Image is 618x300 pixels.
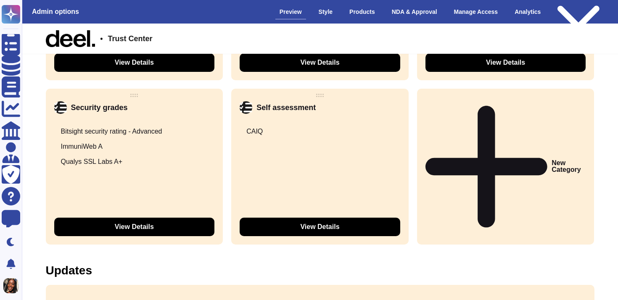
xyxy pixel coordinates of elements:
[246,127,263,136] div: CAIQ
[46,30,95,47] img: Company Banner
[240,218,400,236] button: View Details
[256,103,316,112] div: Self assessment
[425,53,586,72] button: View Details
[417,89,594,245] div: New Category
[3,278,18,293] img: user
[54,53,215,72] button: View Details
[450,5,502,19] div: Manage Access
[61,127,162,136] div: Bitsight security rating - Advanced
[345,5,379,19] div: Products
[510,5,545,19] div: Analytics
[388,5,441,19] div: NDA & Approval
[2,276,24,295] button: user
[314,5,337,19] div: Style
[32,8,79,16] h3: Admin options
[54,218,215,236] button: View Details
[61,158,123,166] div: Qualys SSL Labs A+
[275,5,306,19] div: Preview
[46,265,92,276] div: Updates
[108,35,153,42] span: Trust Center
[61,142,103,151] div: ImmuniWeb A
[240,53,400,72] button: View Details
[71,103,128,112] div: Security grades
[100,35,103,42] span: •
